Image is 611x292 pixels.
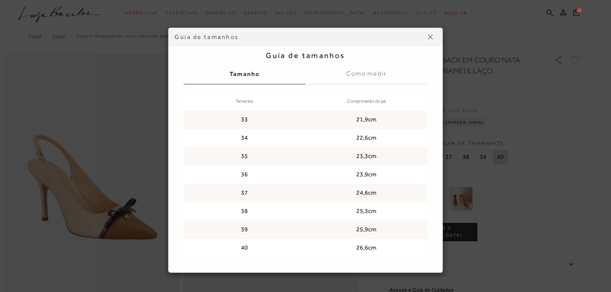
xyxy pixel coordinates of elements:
td: 34 [184,129,305,147]
h2: Guia de tamanhos [184,51,427,60]
img: icon-close.png [428,35,433,39]
td: 33 [184,111,305,129]
label: Como medir [305,64,427,84]
td: 38 [184,202,305,221]
td: 25,3cm [305,202,427,221]
label: Tamanho [184,64,305,84]
td: 23,3cm [305,147,427,166]
td: 23,9cm [305,166,427,184]
td: 26,6cm [305,239,427,257]
td: 21,9cm [305,111,427,129]
td: 24,6cm [305,184,427,202]
th: Comprimento do pé [305,92,427,111]
td: 36 [184,166,305,184]
td: 40 [184,239,305,257]
th: Tamanho [184,92,305,111]
td: 25,9cm [305,221,427,239]
td: 35 [184,147,305,166]
td: 37 [184,184,305,202]
td: 39 [184,221,305,239]
td: 22,6cm [305,129,427,147]
div: Guia de tamanhos [175,33,424,41]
